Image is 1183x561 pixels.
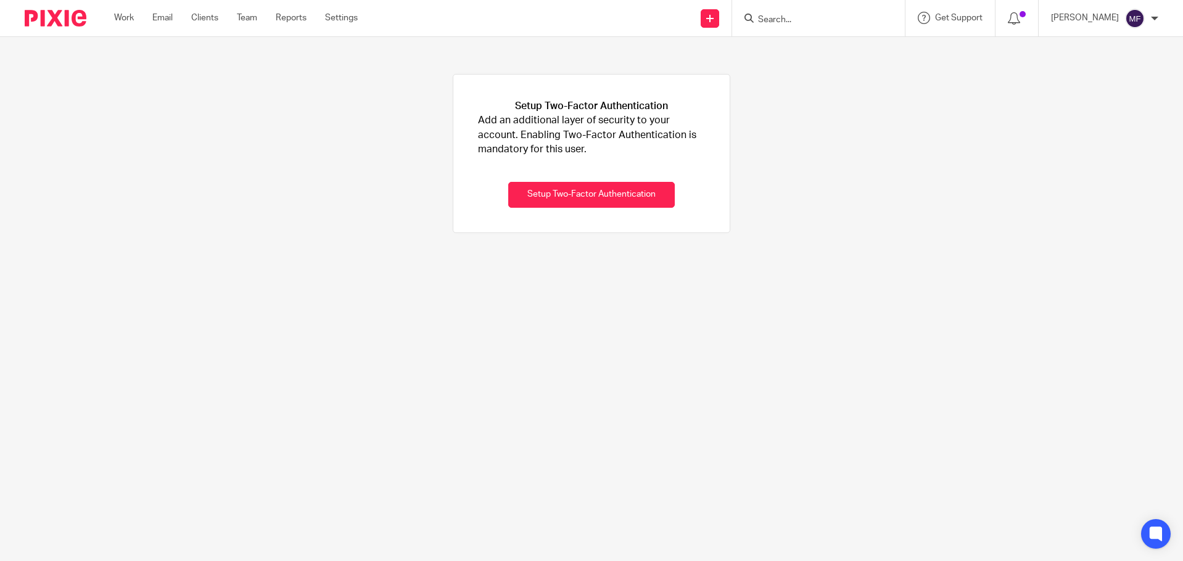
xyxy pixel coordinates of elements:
[152,12,173,24] a: Email
[1051,12,1119,24] p: [PERSON_NAME]
[515,99,668,113] h1: Setup Two-Factor Authentication
[508,182,675,208] button: Setup Two-Factor Authentication
[237,12,257,24] a: Team
[757,15,868,26] input: Search
[1125,9,1145,28] img: svg%3E
[191,12,218,24] a: Clients
[478,113,705,157] p: Add an additional layer of security to your account. Enabling Two-Factor Authentication is mandat...
[276,12,307,24] a: Reports
[325,12,358,24] a: Settings
[114,12,134,24] a: Work
[935,14,983,22] span: Get Support
[25,10,86,27] img: Pixie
